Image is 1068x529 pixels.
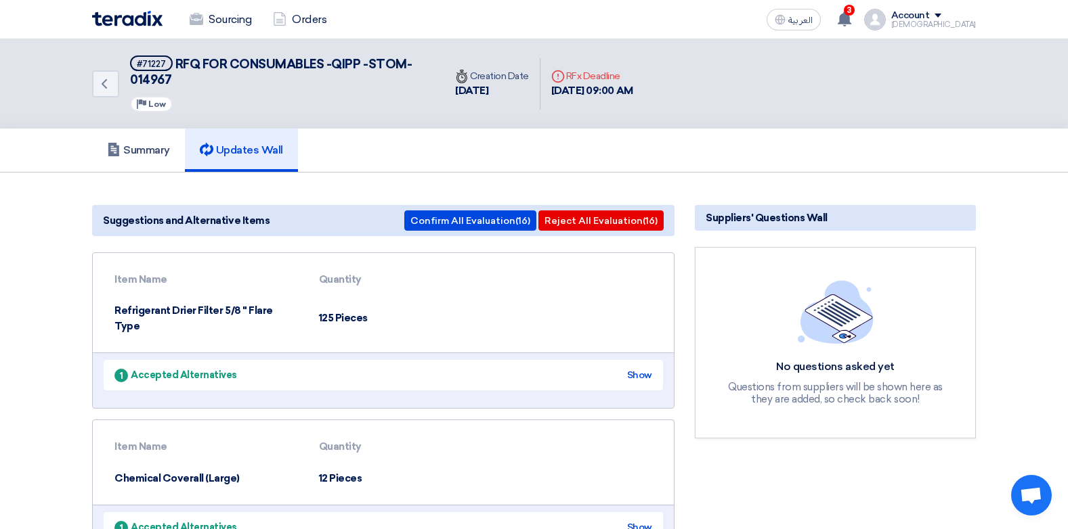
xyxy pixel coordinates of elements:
td: 125 Pieces [308,295,450,342]
span: Low [148,99,166,109]
div: Show [627,368,652,382]
span: 3 [844,5,855,16]
span: (16) [643,215,658,227]
div: Open chat [1011,475,1052,515]
span: 1 [114,369,128,382]
img: empty_state_list.svg [798,280,874,344]
div: [DATE] 09:00 AM [551,83,633,99]
span: (16) [515,215,530,227]
button: Confirm All Evaluation(16) [404,210,536,231]
button: العربية [767,9,821,30]
td: Refrigerant Drier Filter 5/8 " Flare Type [104,295,308,342]
h5: Summary [107,143,170,157]
span: Suppliers' Questions Wall [706,210,828,225]
img: Teradix logo [92,11,163,26]
a: Sourcing [179,5,262,34]
div: Creation Date [455,69,529,83]
div: Questions from suppliers will be shown here as they are added, so check back soon! [721,381,951,405]
div: #71227 [137,60,166,68]
a: Orders [262,5,337,34]
a: Summary [92,129,185,172]
div: [DEMOGRAPHIC_DATA] [891,21,976,28]
button: Reject All Evaluation(16) [538,210,664,231]
div: RFx Deadline [551,69,633,83]
th: Item Name [104,264,308,296]
h5: RFQ FOR CONSUMABLES -QIPP -STOM-014967 [130,55,428,89]
td: 12 Pieces [308,463,450,495]
span: Suggestions and Alternative Items [103,213,270,228]
span: RFQ FOR CONSUMABLES -QIPP -STOM-014967 [130,57,412,87]
span: العربية [788,16,813,25]
div: No questions asked yet [721,360,951,374]
h5: Updates Wall [200,143,283,157]
th: Quantity [308,431,450,463]
a: Updates Wall [185,129,298,172]
div: [DATE] [455,83,529,99]
div: Accepted Alternatives [114,368,237,382]
th: Item Name [104,431,308,463]
div: Account [891,10,930,22]
th: Quantity [308,264,450,296]
td: Chemical Coverall (Large) [104,463,308,495]
img: profile_test.png [864,9,886,30]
